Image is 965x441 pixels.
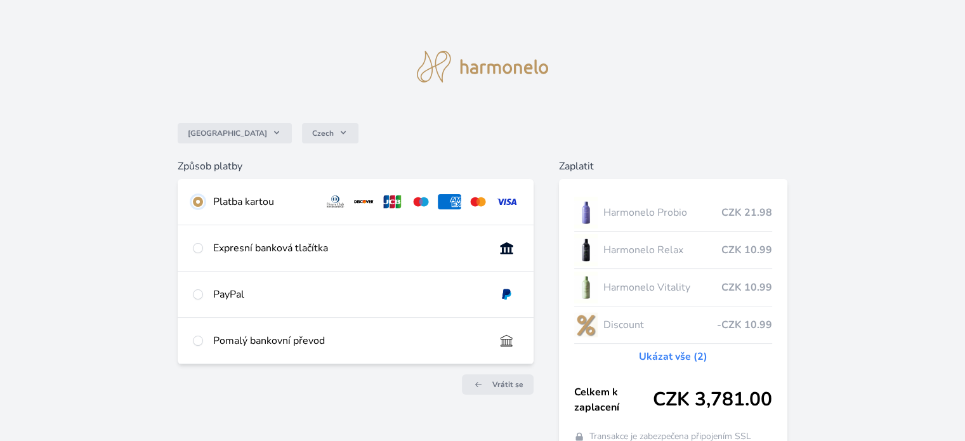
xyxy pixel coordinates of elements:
[721,242,772,258] span: CZK 10.99
[574,385,653,415] span: Celkem k zaplacení
[639,349,707,364] a: Ukázat vše (2)
[438,194,461,209] img: amex.svg
[653,388,772,411] span: CZK 3,781.00
[312,128,334,138] span: Czech
[559,159,787,174] h6: Zaplatit
[603,205,721,220] span: Harmonelo Probio
[324,194,347,209] img: diners.svg
[495,333,518,348] img: bankTransfer_IBAN.svg
[213,333,484,348] div: Pomalý bankovní převod
[574,309,598,341] img: discount-lo.png
[178,123,292,143] button: [GEOGRAPHIC_DATA]
[495,240,518,256] img: onlineBanking_CZ.svg
[188,128,267,138] span: [GEOGRAPHIC_DATA]
[721,205,772,220] span: CZK 21.98
[603,242,721,258] span: Harmonelo Relax
[213,287,484,302] div: PayPal
[495,287,518,302] img: paypal.svg
[574,234,598,266] img: CLEAN_RELAX_se_stinem_x-lo.jpg
[574,197,598,228] img: CLEAN_PROBIO_se_stinem_x-lo.jpg
[213,240,484,256] div: Expresní banková tlačítka
[178,159,533,174] h6: Způsob platby
[462,374,534,395] a: Vrátit se
[492,379,523,390] span: Vrátit se
[574,272,598,303] img: CLEAN_VITALITY_se_stinem_x-lo.jpg
[721,280,772,295] span: CZK 10.99
[717,317,772,332] span: -CZK 10.99
[495,194,518,209] img: visa.svg
[603,317,716,332] span: Discount
[466,194,490,209] img: mc.svg
[352,194,376,209] img: discover.svg
[381,194,404,209] img: jcb.svg
[302,123,358,143] button: Czech
[603,280,721,295] span: Harmonelo Vitality
[417,51,549,82] img: logo.svg
[409,194,433,209] img: maestro.svg
[213,194,313,209] div: Platba kartou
